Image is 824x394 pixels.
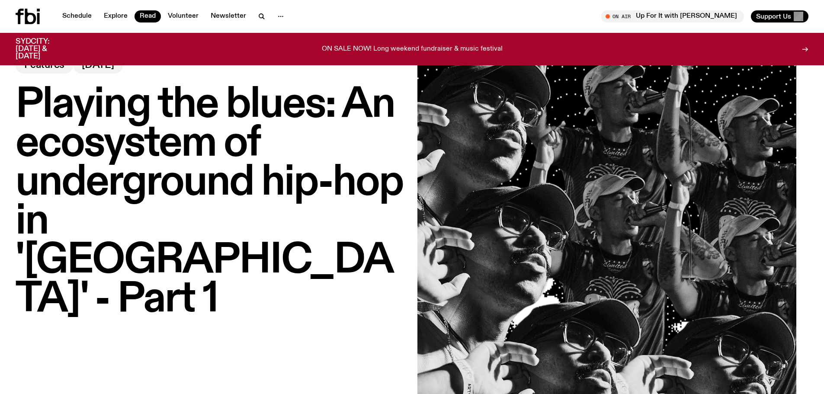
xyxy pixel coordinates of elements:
[16,86,407,319] h1: Playing the blues: An ecosystem of underground hip-hop in '[GEOGRAPHIC_DATA]' - Part 1
[601,10,744,22] button: On AirUp For It with [PERSON_NAME]
[24,61,64,70] span: Features
[135,10,161,22] a: Read
[163,10,204,22] a: Volunteer
[322,45,503,53] p: ON SALE NOW! Long weekend fundraiser & music festival
[99,10,133,22] a: Explore
[57,10,97,22] a: Schedule
[82,61,114,70] span: [DATE]
[751,10,808,22] button: Support Us
[16,38,71,60] h3: SYDCITY: [DATE] & [DATE]
[756,13,791,20] span: Support Us
[205,10,251,22] a: Newsletter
